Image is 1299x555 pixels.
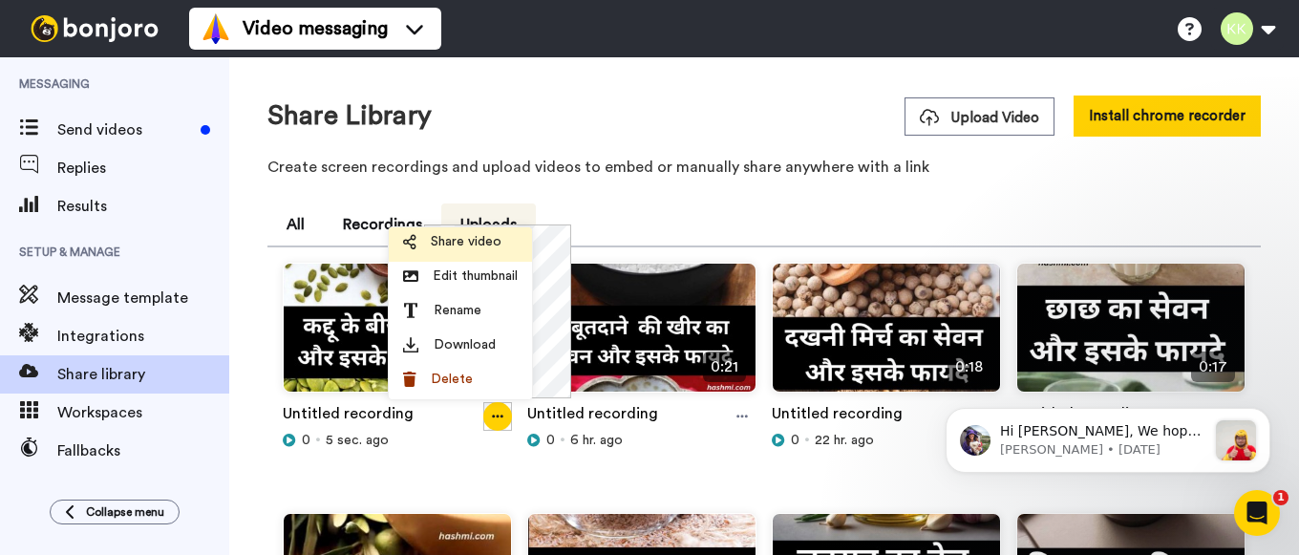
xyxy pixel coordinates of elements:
span: Upload Video [920,108,1039,128]
span: Send videos [57,118,193,141]
span: Message template [57,287,229,310]
button: Upload Video [905,97,1054,136]
a: Untitled recording [527,402,658,431]
img: ff04d73e-488d-4d7a-bde8-18da25fdaaf2_thumbnail_source_1758084313.jpg [1017,264,1245,408]
span: Results [57,195,229,218]
iframe: Intercom live chat [1234,490,1280,536]
span: Replies [57,157,229,180]
span: 0 [546,431,555,450]
span: Delete [431,370,473,389]
span: Fallbacks [57,439,229,462]
span: Video messaging [243,15,388,42]
button: Recordings [324,203,441,245]
div: 6 hr. ago [527,431,756,450]
span: 0:18 [948,352,990,382]
span: Workspaces [57,401,229,424]
span: 0 [791,431,799,450]
button: Collapse menu [50,500,180,524]
img: bj-logo-header-white.svg [23,15,166,42]
button: Uploads [441,203,536,245]
span: Share video [431,232,501,251]
span: Edit thumbnail [433,267,518,286]
h1: Share Library [267,101,432,131]
button: All [267,203,324,245]
img: c8c84444-9e0f-4cc9-b10a-c81744e7f340_thumbnail_source_1758112758.jpg [773,264,1000,408]
img: 8ce7b467-6b7a-4978-8b57-6ffad1111f0d_thumbnail_source_1758168201.jpg [528,264,756,408]
a: Untitled recording [283,402,414,431]
a: Untitled recording [772,402,903,431]
img: 4d924564-1dfd-42e6-96aa-fa5615d9e0af_thumbnail_source_1758192569.jpg [284,264,511,408]
iframe: Intercom notifications message [917,370,1299,503]
button: Install chrome recorder [1074,96,1261,137]
span: 0:21 [703,352,746,382]
div: 5 sec. ago [283,431,512,450]
span: Download [434,335,496,354]
span: Rename [434,301,481,320]
span: Collapse menu [86,504,164,520]
img: vm-color.svg [201,13,231,44]
div: 22 hr. ago [772,431,1001,450]
p: Create screen recordings and upload videos to embed or manually share anywhere with a link [267,156,1261,179]
span: Integrations [57,325,229,348]
span: 1 [1273,490,1288,505]
span: Share library [57,363,229,386]
span: 0:17 [1191,352,1235,382]
span: 0 [302,431,310,450]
